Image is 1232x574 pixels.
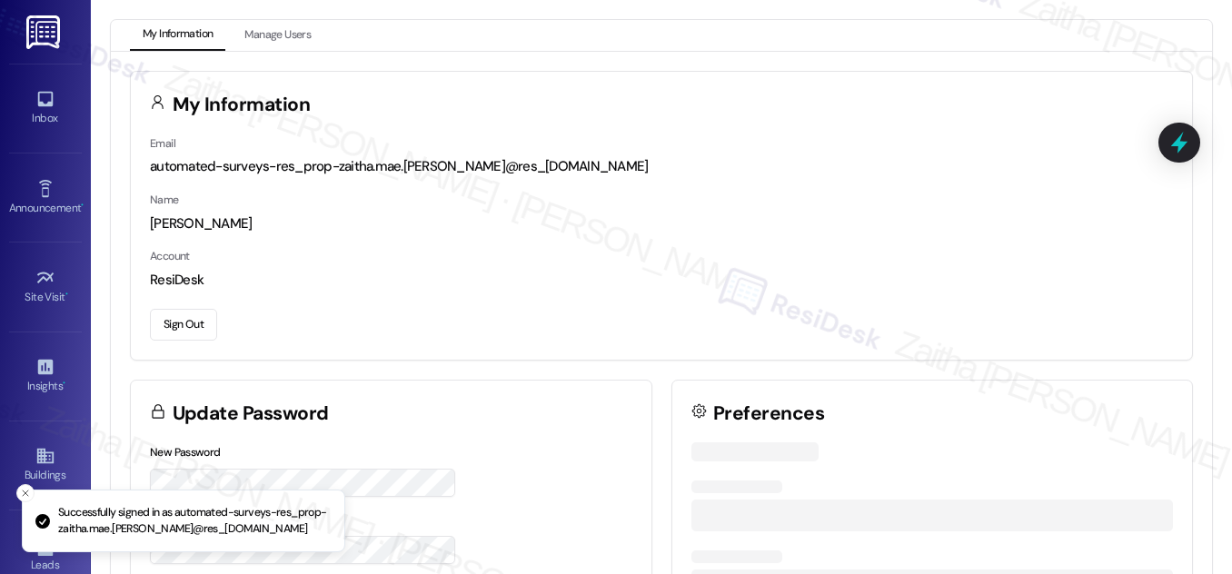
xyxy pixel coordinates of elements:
div: [PERSON_NAME] [150,214,1173,233]
span: • [65,288,68,301]
button: Manage Users [232,20,323,51]
h3: Update Password [173,404,329,423]
div: ResiDesk [150,271,1173,290]
div: automated-surveys-res_prop-zaitha.mae.[PERSON_NAME]@res_[DOMAIN_NAME] [150,157,1173,176]
button: Close toast [16,484,35,502]
h3: My Information [173,95,311,114]
button: My Information [130,20,225,51]
a: Site Visit • [9,262,82,312]
span: • [63,377,65,390]
button: Sign Out [150,309,217,341]
p: Successfully signed in as automated-surveys-res_prop-zaitha.mae.[PERSON_NAME]@res_[DOMAIN_NAME] [58,505,330,537]
label: Name [150,193,179,207]
label: Account [150,249,190,263]
span: • [81,199,84,212]
a: Inbox [9,84,82,133]
a: Insights • [9,351,82,401]
label: Email [150,136,175,151]
label: New Password [150,445,221,460]
h3: Preferences [713,404,824,423]
a: Buildings [9,440,82,490]
img: ResiDesk Logo [26,15,64,49]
